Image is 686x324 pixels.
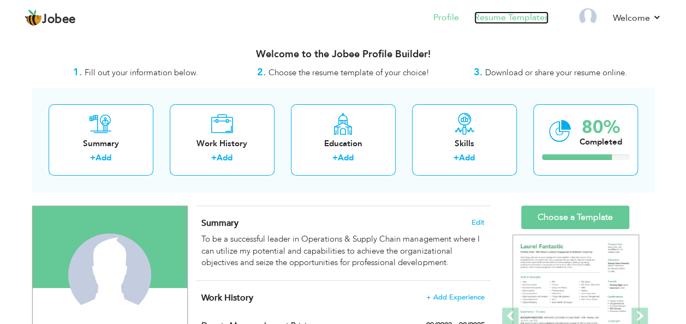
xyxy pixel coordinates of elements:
[474,65,482,79] strong: 3.
[217,152,232,163] a: Add
[57,138,145,149] div: Summary
[472,219,485,226] span: Edit
[201,217,238,229] span: Summary
[257,65,266,79] strong: 2.
[201,292,253,304] span: Work History
[85,67,198,78] span: Fill out your information below.
[485,67,627,78] span: Download or share your resume online.
[580,136,622,148] div: Completed
[269,67,430,78] span: Choose the resume template of your choice!
[459,152,475,163] a: Add
[454,152,459,164] label: +
[613,11,661,25] a: Welcome
[474,11,548,24] a: Resume Templates
[201,218,484,229] h4: Adding a summary is a quick and easy way to highlight your experience and interests.
[73,65,82,79] strong: 1.
[579,8,596,26] img: Profile Img
[178,138,266,149] div: Work History
[96,152,111,163] a: Add
[421,138,508,149] div: Skills
[32,49,654,60] h3: Welcome to the Jobee Profile Builder!
[433,11,459,24] a: Profile
[25,9,42,27] img: jobee.io
[25,9,76,27] a: Jobee
[42,14,76,26] span: Jobee
[300,138,387,149] div: Education
[521,206,629,229] a: Choose a Template
[90,152,96,164] label: +
[338,152,354,163] a: Add
[201,233,484,268] div: To be a successful leader in Operations & Supply Chain management where I can utilize my potentia...
[332,152,338,164] label: +
[580,118,622,136] div: 80%
[426,293,485,301] span: + Add Experience
[211,152,217,164] label: +
[201,292,484,303] h4: This helps to show the companies you have worked for.
[68,233,151,316] img: Hafeez Ur Rehman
